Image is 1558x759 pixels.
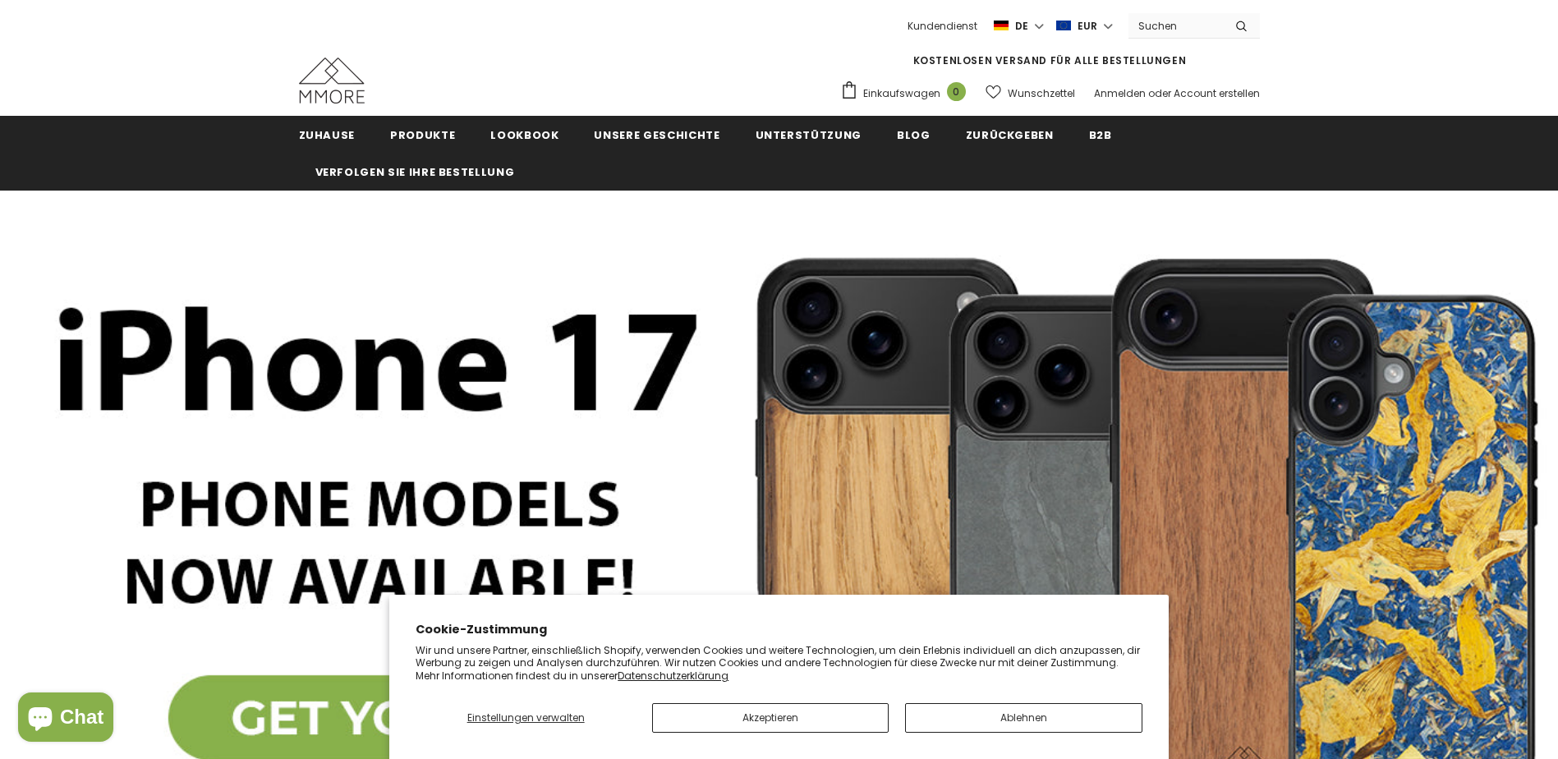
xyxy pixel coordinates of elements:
[966,127,1054,143] span: Zurückgeben
[1148,86,1171,100] span: oder
[897,116,931,153] a: Blog
[1015,18,1028,34] span: de
[897,127,931,143] span: Blog
[594,127,719,143] span: Unsere Geschichte
[966,116,1054,153] a: Zurückgeben
[1089,127,1112,143] span: B2B
[913,53,1187,67] span: KOSTENLOSEN VERSAND FÜR ALLE BESTELLUNGEN
[416,621,1142,638] h2: Cookie-Zustimmung
[1094,86,1146,100] a: Anmelden
[986,79,1075,108] a: Wunschzettel
[390,127,455,143] span: Produkte
[299,127,356,143] span: Zuhause
[905,703,1142,733] button: Ablehnen
[863,85,940,102] span: Einkaufswagen
[1089,116,1112,153] a: B2B
[652,703,889,733] button: Akzeptieren
[416,644,1142,683] p: Wir und unsere Partner, einschließlich Shopify, verwenden Cookies und weitere Technologien, um de...
[390,116,455,153] a: Produkte
[594,116,719,153] a: Unsere Geschichte
[908,19,977,33] span: Kundendienst
[315,164,515,180] span: Verfolgen Sie Ihre Bestellung
[467,711,585,724] span: Einstellungen verwalten
[315,153,515,190] a: Verfolgen Sie Ihre Bestellung
[1078,18,1097,34] span: EUR
[756,116,862,153] a: Unterstützung
[947,82,966,101] span: 0
[299,116,356,153] a: Zuhause
[416,703,636,733] button: Einstellungen verwalten
[1128,14,1223,38] input: Search Site
[756,127,862,143] span: Unterstützung
[299,57,365,103] img: MMORE Cases
[490,127,558,143] span: Lookbook
[13,692,118,746] inbox-online-store-chat: Onlineshop-Chat von Shopify
[1008,85,1075,102] span: Wunschzettel
[840,80,974,105] a: Einkaufswagen 0
[1174,86,1260,100] a: Account erstellen
[618,669,728,683] a: Datenschutzerklärung
[994,19,1009,33] img: i-lang-2.png
[490,116,558,153] a: Lookbook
